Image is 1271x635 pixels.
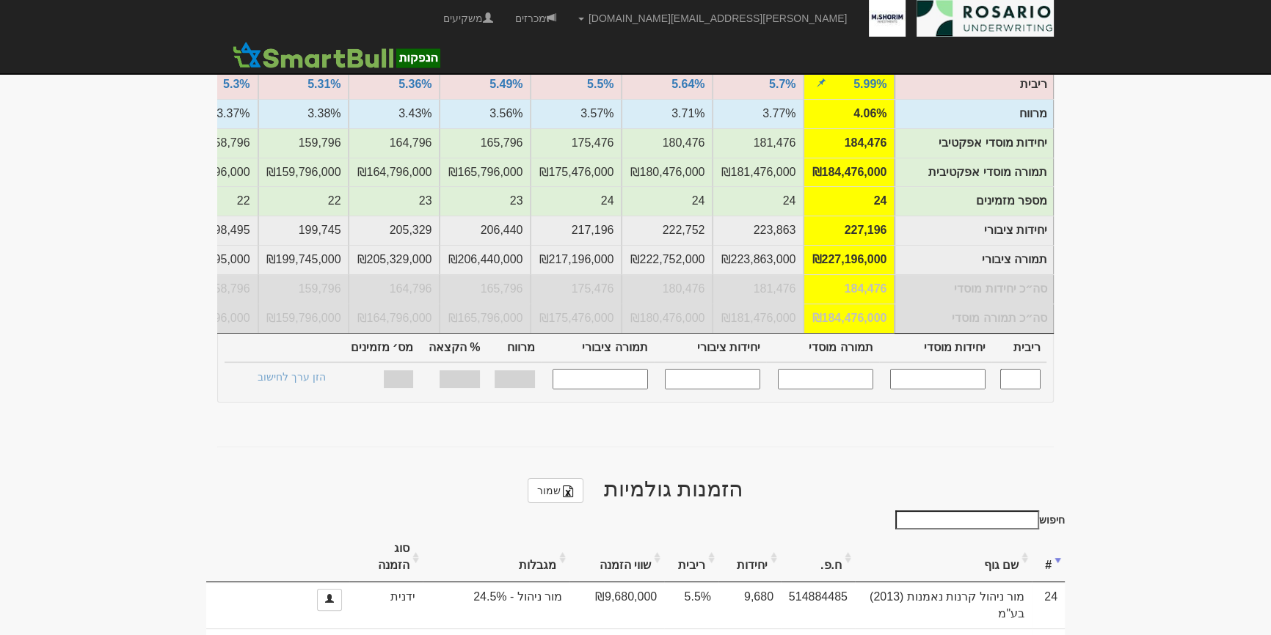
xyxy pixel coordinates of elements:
[804,274,895,304] td: סה״כ יחידות
[855,533,1032,582] th: שם גוף: activate to sort column ascending
[419,334,486,363] th: % הקצאה
[223,78,250,90] a: 5.3%
[804,216,895,245] td: יחידות ציבורי
[718,533,781,582] th: יחידות: activate to sort column ascending
[713,186,804,216] td: מספר מזמינים
[531,128,622,158] td: יחידות אפקטיבי
[804,99,895,128] td: מרווח
[1032,582,1065,628] td: 24
[206,477,1065,503] h2: הזמנות גולמיות
[398,78,431,90] a: 5.36%
[781,582,855,628] td: 514884485
[531,245,622,274] td: תמורה ציבורי
[531,186,622,216] td: מספר מזמינים
[895,246,1054,275] td: תמורה ציבורי
[341,334,420,363] th: מס׳ מזמינים
[258,274,349,304] td: סה״כ יחידות
[258,245,349,274] td: תמורה ציבורי
[766,334,879,363] th: תמורה מוסדי
[440,274,531,304] td: סה״כ יחידות
[531,216,622,245] td: יחידות ציבורי
[895,510,1039,529] input: חיפוש
[349,216,440,245] td: יחידות ציבורי
[258,99,349,128] td: מרווח
[713,304,804,333] td: סה״כ תמורה
[622,186,713,216] td: מספר מזמינים
[713,128,804,158] td: יחידות אפקטיבי
[562,485,574,497] img: excel-file-black.png
[258,128,349,158] td: יחידות אפקטיבי
[895,128,1054,158] td: יחידות מוסדי אפקטיבי
[258,304,349,333] td: סה״כ תמורה
[569,533,664,582] th: שווי הזמנה: activate to sort column ascending
[895,216,1054,246] td: יחידות ציבורי
[879,334,992,363] th: יחידות מוסדי
[895,70,1054,99] td: ריבית
[587,78,613,90] a: 5.5%
[713,158,804,187] td: תמורה אפקטיבית
[654,334,767,363] th: יחידות ציבורי
[895,274,1054,304] td: סה״כ יחידות מוסדי
[804,128,895,158] td: יחידות אפקטיבי
[486,334,541,363] th: מרווח
[349,128,440,158] td: יחידות אפקטיבי
[531,304,622,333] td: סה״כ תמורה
[440,158,531,187] td: תמורה אפקטיבית
[622,99,713,128] td: מרווח
[1032,533,1065,582] th: #: activate to sort column ascending
[349,582,423,628] td: ידנית
[769,78,795,90] a: 5.7%
[895,304,1054,333] td: סה״כ תמורה מוסדי
[781,533,855,582] th: ח.פ.: activate to sort column ascending
[622,274,713,304] td: סה״כ יחידות
[349,533,423,582] th: סוג הזמנה: activate to sort column ascending
[440,99,531,128] td: מרווח
[622,128,713,158] td: יחידות אפקטיבי
[440,186,531,216] td: מספר מזמינים
[349,274,440,304] td: סה״כ יחידות
[991,334,1046,363] th: ריבית
[713,99,804,128] td: מרווח
[423,533,569,582] th: מגבלות: activate to sort column ascending
[349,186,440,216] td: מספר מזמינים
[804,158,895,187] td: תמורה אפקטיבית
[895,158,1054,187] td: תמורה מוסדי אפקטיבית
[804,245,895,274] td: תמורה ציבורי
[713,274,804,304] td: סה״כ יחידות
[855,582,1032,628] td: מור ניהול קרנות נאמנות (2013) בע"מ
[671,78,704,90] a: 5.64%
[895,99,1054,128] td: מרווח
[804,304,895,333] td: סה״כ תמורה
[228,40,444,70] img: SmartBull Logo
[713,245,804,274] td: תמורה ציבורי
[440,304,531,333] td: סה״כ תמורה
[489,78,522,90] a: 5.49%
[718,582,781,628] td: 9,680
[440,128,531,158] td: יחידות אפקטיבי
[890,510,1065,529] label: חיפוש
[258,158,349,187] td: תמורה אפקטיבית
[531,158,622,187] td: תמורה אפקטיבית
[804,186,895,216] td: מספר מזמינים
[440,245,531,274] td: תמורה ציבורי
[349,158,440,187] td: תמורה אפקטיבית
[349,304,440,333] td: סה״כ תמורה
[622,304,713,333] td: סה״כ תמורה
[440,216,531,245] td: יחידות ציבורי
[622,245,713,274] td: תמורה ציבורי
[258,216,349,245] td: יחידות ציבורי
[531,99,622,128] td: מרווח
[349,99,440,128] td: מרווח
[713,216,804,245] td: יחידות ציבורי
[853,78,886,90] a: 5.99%
[528,478,583,503] a: שמור
[531,274,622,304] td: סה״כ יחידות
[307,78,340,90] a: 5.31%
[569,582,664,628] td: ₪9,680,000
[895,187,1054,216] td: מספר מזמינים
[664,533,718,582] th: ריבית: activate to sort column ascending
[349,245,440,274] td: תמורה ציבורי
[664,582,718,628] td: 5.5%
[541,334,654,363] th: תמורה ציבורי
[622,158,713,187] td: תמורה אפקטיבית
